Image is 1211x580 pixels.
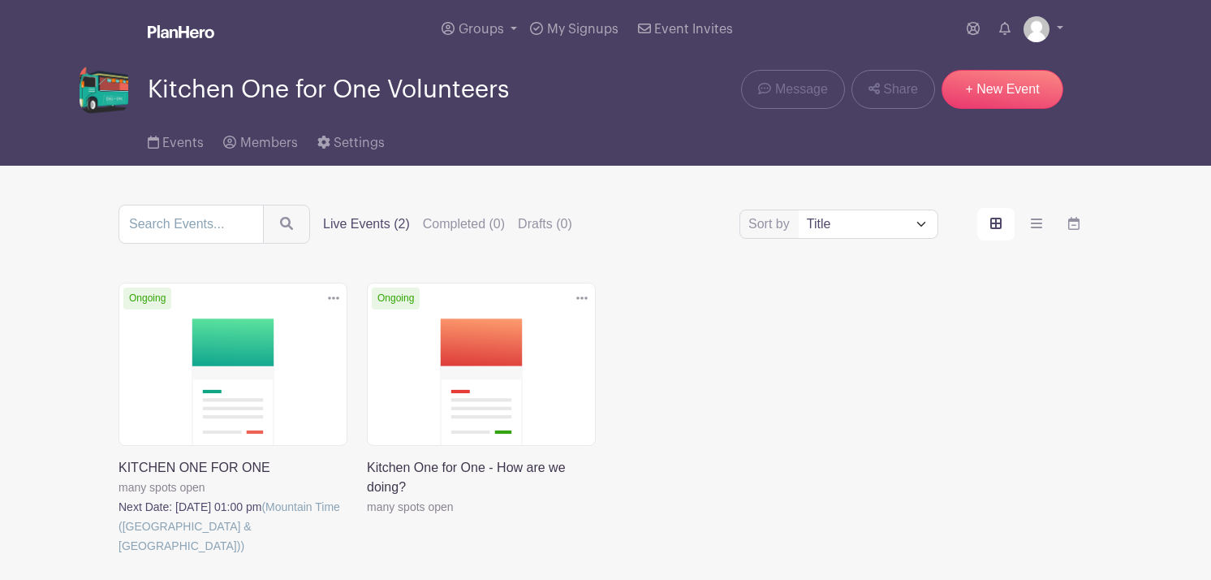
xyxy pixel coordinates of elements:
span: Share [883,80,918,99]
span: Events [162,136,204,149]
span: Event Invites [654,23,733,36]
a: Events [148,114,204,166]
span: Message [775,80,828,99]
img: default-ce2991bfa6775e67f084385cd625a349d9dcbb7a52a09fb2fda1e96e2d18dcdb.png [1024,16,1049,42]
a: Share [851,70,935,109]
label: Live Events (2) [323,214,410,234]
a: + New Event [942,70,1063,109]
a: Settings [317,114,385,166]
a: Members [223,114,297,166]
img: truck.png [80,65,128,114]
span: Settings [334,136,385,149]
span: Kitchen One for One Volunteers [148,76,509,103]
img: logo_white-6c42ec7e38ccf1d336a20a19083b03d10ae64f83f12c07503d8b9e83406b4c7d.svg [148,25,214,38]
div: order and view [977,208,1092,240]
input: Search Events... [119,205,264,244]
label: Sort by [748,214,795,234]
div: filters [323,214,572,234]
label: Completed (0) [423,214,505,234]
span: Groups [459,23,504,36]
span: My Signups [547,23,618,36]
span: Members [240,136,298,149]
label: Drafts (0) [518,214,572,234]
a: Message [741,70,844,109]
